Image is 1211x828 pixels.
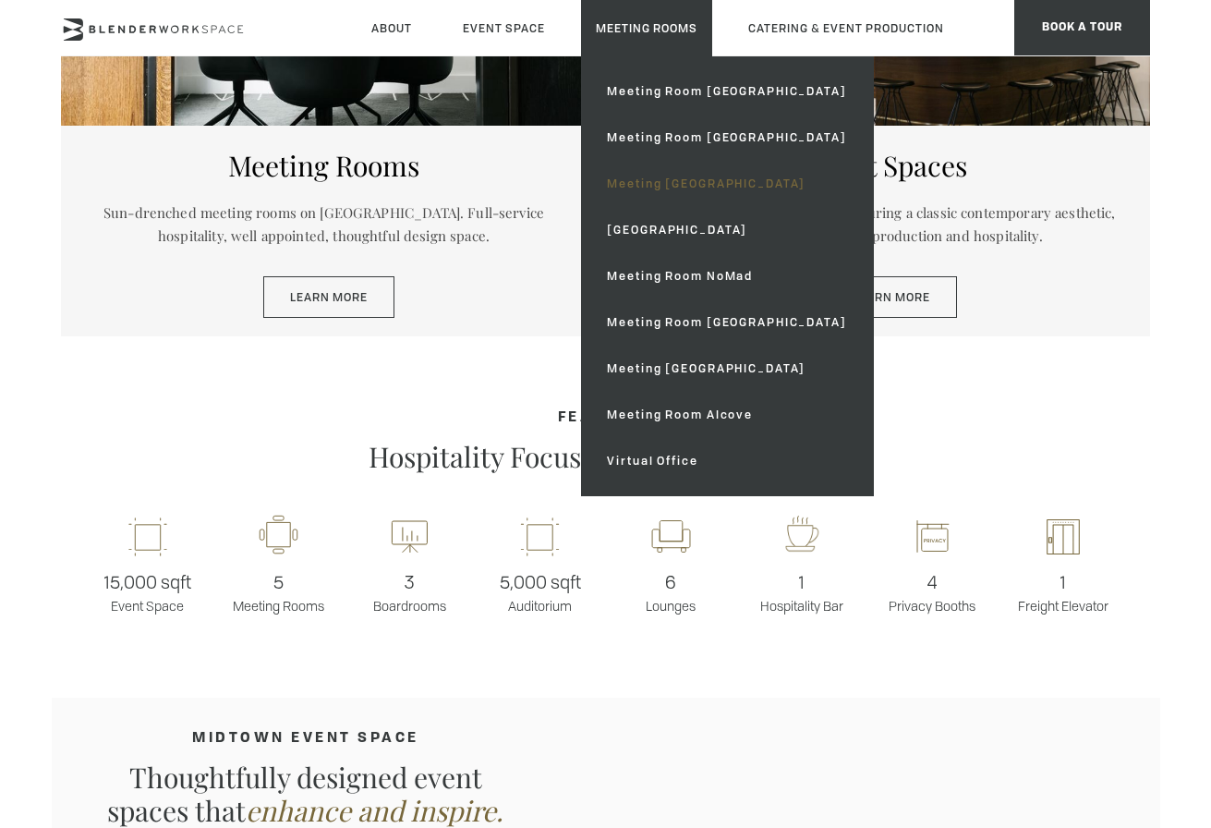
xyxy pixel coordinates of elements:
h5: Meeting Rooms [89,149,560,182]
h4: MIDTOWN EVENT SPACE [96,731,516,747]
span: 1 [736,568,867,597]
iframe: Chat Widget [878,591,1211,828]
p: Hospitality Bar [736,568,867,615]
span: 1 [998,568,1129,597]
a: Learn More [826,276,957,319]
p: Thoughtfully designed event spaces that [96,761,516,827]
span: 6 [605,568,736,597]
p: Hospitality Focused Premium Services [282,440,928,473]
p: Boardrooms [344,568,475,615]
p: Lounges [605,568,736,615]
a: Meeting Room [GEOGRAPHIC_DATA] [592,115,861,161]
p: Freight Elevator [998,568,1129,615]
span: 15,000 sqft [82,568,213,597]
a: Meeting Room Alcove [592,392,861,438]
p: Auditorium [475,568,606,615]
a: [GEOGRAPHIC_DATA] [592,207,861,253]
a: Learn More [263,276,394,319]
a: Meeting [GEOGRAPHIC_DATA] [592,161,861,207]
p: Privacy Booths [867,568,999,615]
span: 4 [867,568,999,597]
p: Event Space [82,568,213,615]
a: Meeting [GEOGRAPHIC_DATA] [592,346,861,392]
a: Meeting Room [GEOGRAPHIC_DATA] [592,299,861,346]
a: Virtual Office [592,438,861,484]
p: Award-winning event venue featuring a classic contemporary aesthetic, full-service planning, prod... [651,201,1122,249]
span: 3 [344,568,475,597]
span: 5,000 sqft [475,568,606,597]
a: Meeting Room [GEOGRAPHIC_DATA] [592,68,861,115]
h5: Event Spaces [651,149,1122,182]
img: workspace-nyc-hospitality-icon-2x.png [779,515,825,559]
p: Sun-drenched meeting rooms on [GEOGRAPHIC_DATA]. Full-service hospitality, well appointed, though... [89,201,560,249]
span: 5 [213,568,345,597]
h4: Features [61,410,1151,426]
a: Meeting Room NoMad [592,253,861,299]
p: Meeting Rooms [213,568,345,615]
